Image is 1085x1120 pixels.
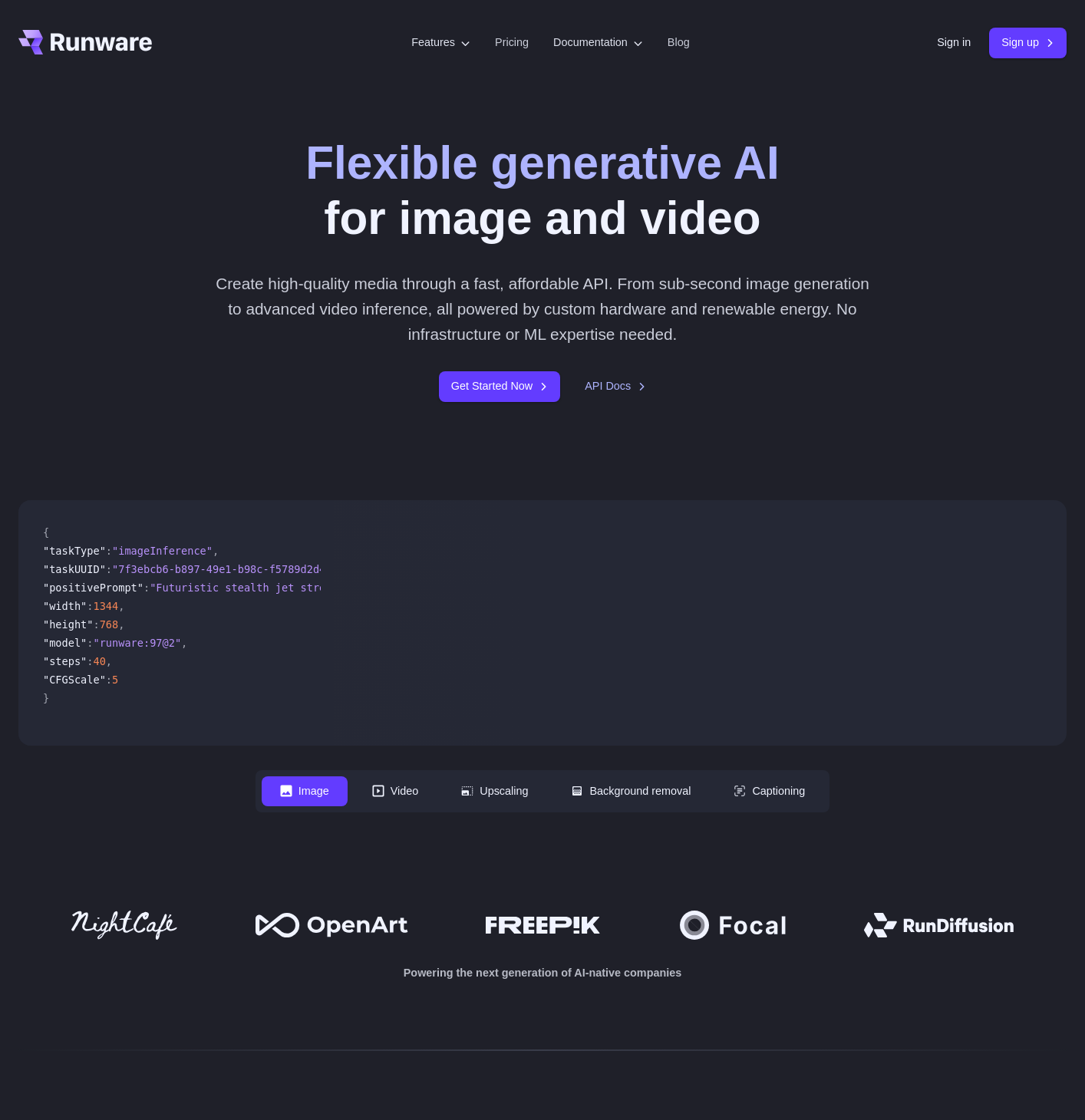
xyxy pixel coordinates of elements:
[213,545,219,557] span: ,
[354,776,437,806] button: Video
[43,581,143,594] span: "positivePrompt"
[937,34,971,51] a: Sign in
[100,618,119,631] span: 768
[93,637,181,649] span: "runware:97@2"
[112,563,351,575] span: "7f3ebcb6-b897-49e1-b98c-f5789d2d40d7"
[106,655,112,667] span: ,
[495,34,529,51] a: Pricing
[87,637,93,649] span: :
[585,377,646,395] a: API Docs
[411,34,470,51] label: Features
[305,135,779,246] h1: for image and video
[43,563,106,575] span: "taskUUID"
[93,618,99,631] span: :
[150,581,721,594] span: "Futuristic stealth jet streaking through a neon-lit cityscape with glowing purple exhaust"
[118,618,124,631] span: ,
[262,776,348,806] button: Image
[18,964,1067,982] p: Powering the next generation of AI-native companies
[93,600,118,612] span: 1344
[18,30,152,54] a: Go to /
[43,692,49,704] span: }
[207,271,878,348] p: Create high-quality media through a fast, affordable API. From sub-second image generation to adv...
[181,637,187,649] span: ,
[106,563,112,575] span: :
[439,371,560,401] a: Get Started Now
[118,600,124,612] span: ,
[112,545,213,557] span: "imageInference"
[87,600,93,612] span: :
[43,655,87,667] span: "steps"
[106,674,112,686] span: :
[112,674,118,686] span: 5
[143,581,150,594] span: :
[87,655,93,667] span: :
[443,776,546,806] button: Upscaling
[305,137,779,189] strong: Flexible generative AI
[43,618,93,631] span: "height"
[553,34,643,51] label: Documentation
[93,655,105,667] span: 40
[43,600,87,612] span: "width"
[43,526,49,539] span: {
[43,637,87,649] span: "model"
[43,545,106,557] span: "taskType"
[668,34,690,51] a: Blog
[989,28,1067,58] a: Sign up
[552,776,709,806] button: Background removal
[43,674,106,686] span: "CFGScale"
[715,776,823,806] button: Captioning
[106,545,112,557] span: :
